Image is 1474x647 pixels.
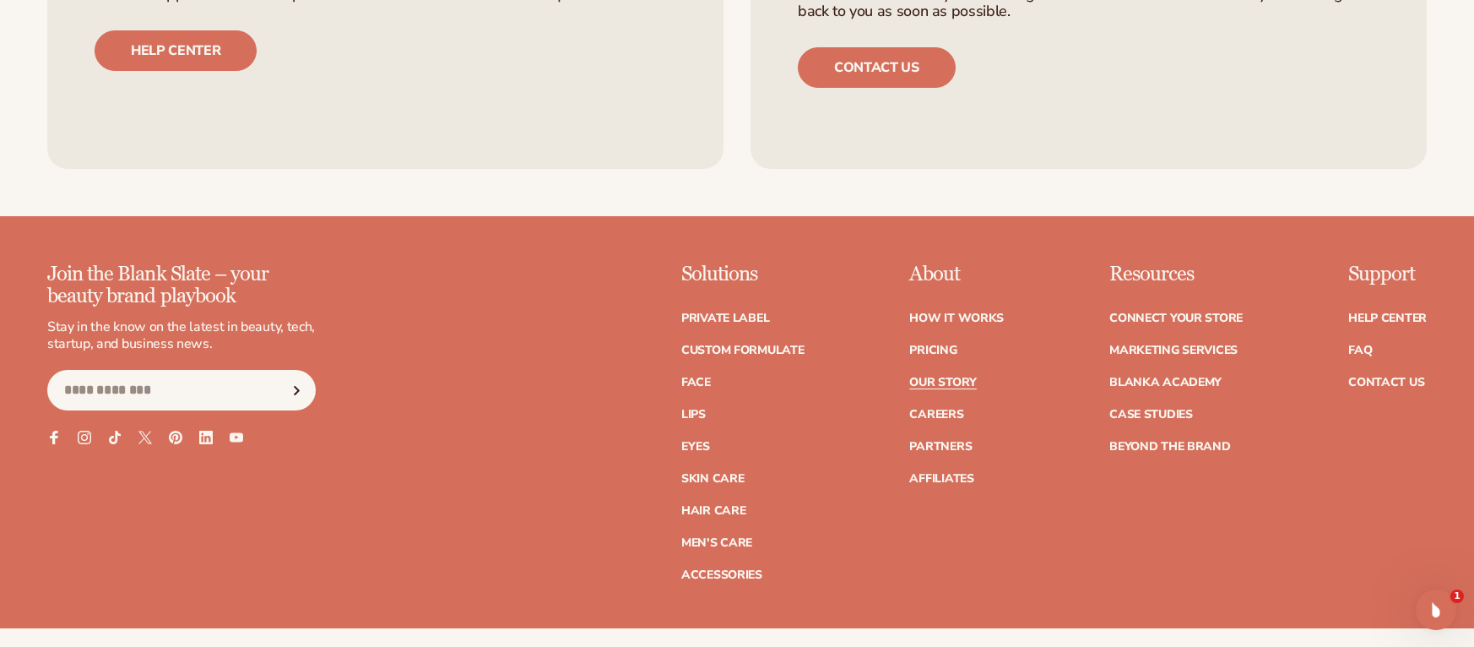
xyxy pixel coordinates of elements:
a: FAQ [1348,345,1372,356]
span: 1 [1450,590,1464,603]
iframe: Intercom live chat [1416,590,1456,630]
a: Contact Us [1348,377,1424,389]
a: Affiliates [909,473,973,485]
a: Private label [681,313,769,324]
a: Partners [909,441,972,453]
a: Pricing [909,345,956,356]
a: Face [681,377,711,389]
p: Join the Blank Slate – your beauty brand playbook [47,264,316,308]
a: Men's Care [681,537,752,549]
a: Eyes [681,441,710,453]
p: Resources [1109,264,1243,285]
a: Blanka Academy [1109,377,1222,389]
p: Support [1348,264,1427,285]
a: Connect your store [1109,313,1243,324]
a: Careers [909,409,963,421]
p: About [909,264,1004,285]
a: Contact us [798,47,956,88]
a: Beyond the brand [1109,441,1231,453]
button: Subscribe [278,370,315,410]
p: Stay in the know on the latest in beauty, tech, startup, and business news. [47,318,316,354]
a: Help Center [1348,313,1427,324]
a: Lips [681,409,706,421]
a: Help center [95,30,257,71]
a: Accessories [681,569,762,581]
a: Our Story [909,377,976,389]
a: Custom formulate [681,345,805,356]
a: Hair Care [681,505,745,517]
a: Marketing services [1109,345,1238,356]
a: How It Works [909,313,1004,324]
a: Skin Care [681,473,744,485]
a: Case Studies [1109,409,1193,421]
p: Solutions [681,264,805,285]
